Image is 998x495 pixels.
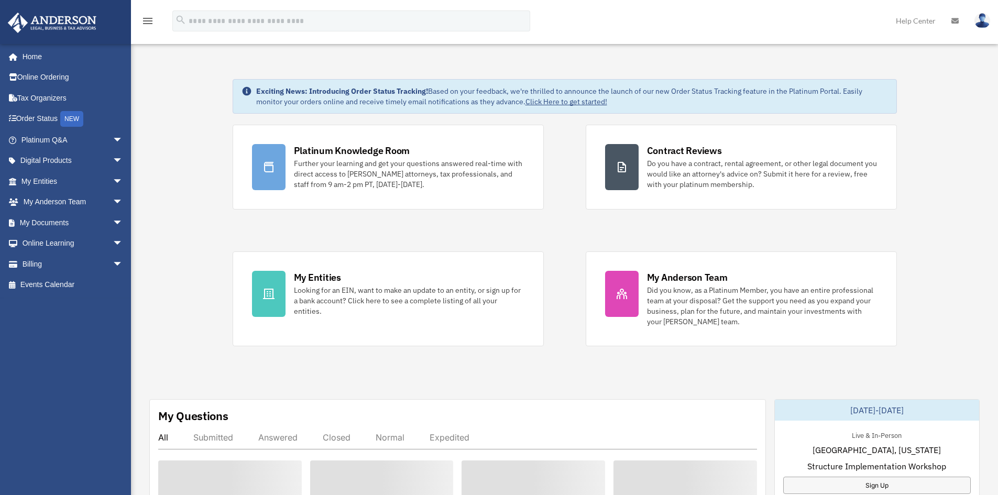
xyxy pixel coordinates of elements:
[586,251,897,346] a: My Anderson Team Did you know, as a Platinum Member, you have an entire professional team at your...
[775,400,979,421] div: [DATE]-[DATE]
[525,97,607,106] a: Click Here to get started!
[7,129,139,150] a: Platinum Q&Aarrow_drop_down
[7,171,139,192] a: My Entitiesarrow_drop_down
[843,429,910,440] div: Live & In-Person
[376,432,404,443] div: Normal
[7,254,139,274] a: Billingarrow_drop_down
[647,285,878,327] div: Did you know, as a Platinum Member, you have an entire professional team at your disposal? Get th...
[158,408,228,424] div: My Questions
[113,254,134,275] span: arrow_drop_down
[7,46,134,67] a: Home
[647,158,878,190] div: Do you have a contract, rental agreement, or other legal document you would like an attorney's ad...
[256,86,428,96] strong: Exciting News: Introducing Order Status Tracking!
[141,15,154,27] i: menu
[7,233,139,254] a: Online Learningarrow_drop_down
[193,432,233,443] div: Submitted
[7,67,139,88] a: Online Ordering
[7,87,139,108] a: Tax Organizers
[783,477,971,494] a: Sign Up
[60,111,83,127] div: NEW
[158,432,168,443] div: All
[113,129,134,151] span: arrow_drop_down
[813,444,941,456] span: [GEOGRAPHIC_DATA], [US_STATE]
[5,13,100,33] img: Anderson Advisors Platinum Portal
[7,274,139,295] a: Events Calendar
[141,18,154,27] a: menu
[294,144,410,157] div: Platinum Knowledge Room
[256,86,888,107] div: Based on your feedback, we're thrilled to announce the launch of our new Order Status Tracking fe...
[113,192,134,213] span: arrow_drop_down
[7,150,139,171] a: Digital Productsarrow_drop_down
[7,192,139,213] a: My Anderson Teamarrow_drop_down
[586,125,897,210] a: Contract Reviews Do you have a contract, rental agreement, or other legal document you would like...
[294,285,524,316] div: Looking for an EIN, want to make an update to an entity, or sign up for a bank account? Click her...
[430,432,469,443] div: Expedited
[113,150,134,172] span: arrow_drop_down
[113,212,134,234] span: arrow_drop_down
[323,432,350,443] div: Closed
[113,171,134,192] span: arrow_drop_down
[258,432,298,443] div: Answered
[974,13,990,28] img: User Pic
[294,271,341,284] div: My Entities
[647,144,722,157] div: Contract Reviews
[7,212,139,233] a: My Documentsarrow_drop_down
[7,108,139,130] a: Order StatusNEW
[294,158,524,190] div: Further your learning and get your questions answered real-time with direct access to [PERSON_NAM...
[807,460,946,472] span: Structure Implementation Workshop
[647,271,728,284] div: My Anderson Team
[233,251,544,346] a: My Entities Looking for an EIN, want to make an update to an entity, or sign up for a bank accoun...
[113,233,134,255] span: arrow_drop_down
[175,14,187,26] i: search
[233,125,544,210] a: Platinum Knowledge Room Further your learning and get your questions answered real-time with dire...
